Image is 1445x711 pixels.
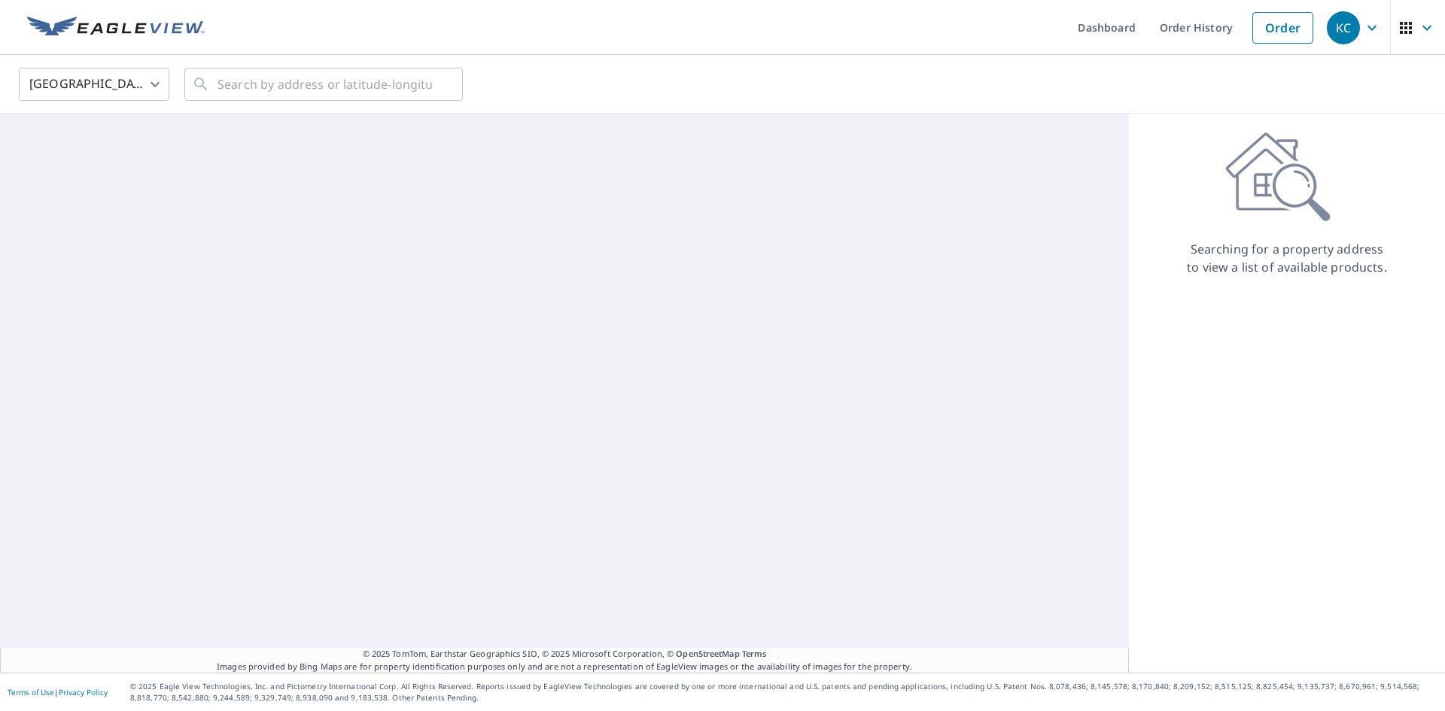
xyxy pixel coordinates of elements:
p: | [8,688,108,697]
img: EV Logo [27,17,205,39]
div: KC [1327,11,1360,44]
div: [GEOGRAPHIC_DATA] [19,63,169,105]
a: Terms [742,648,767,659]
a: OpenStreetMap [676,648,739,659]
p: Searching for a property address to view a list of available products. [1186,240,1388,276]
input: Search by address or latitude-longitude [218,63,432,105]
a: Terms of Use [8,687,54,697]
p: © 2025 Eagle View Technologies, Inc. and Pictometry International Corp. All Rights Reserved. Repo... [130,681,1437,703]
a: Order [1252,12,1313,44]
span: © 2025 TomTom, Earthstar Geographics SIO, © 2025 Microsoft Corporation, © [363,648,767,661]
a: Privacy Policy [59,687,108,697]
